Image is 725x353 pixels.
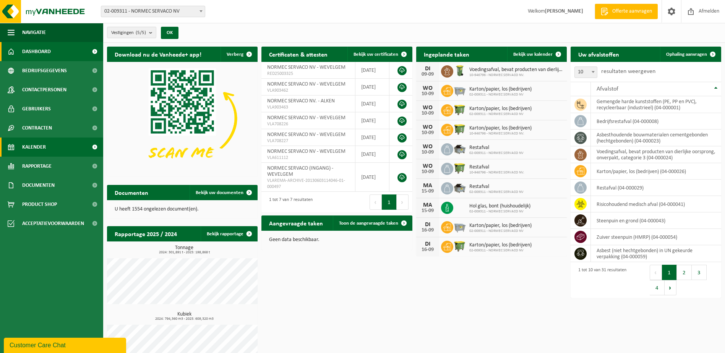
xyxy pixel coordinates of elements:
[267,104,349,110] span: VLA903463
[267,115,345,121] span: NORMEC SERVACO NV - WEVELGEM
[469,145,524,151] span: Restafval
[221,47,257,62] button: Verberg
[420,124,435,130] div: WO
[347,47,412,62] a: Bekijk uw certificaten
[469,86,532,92] span: Karton/papier, los (bedrijven)
[469,170,524,175] span: 10-946796 - NORMEC SERVACO NV.
[355,112,390,129] td: [DATE]
[469,92,532,97] span: 02-009311 - NORMEC SERVACO NV
[339,221,398,226] span: Toon de aangevraagde taken
[265,194,313,211] div: 1 tot 7 van 7 resultaten
[201,226,257,241] a: Bekijk rapportage
[469,125,532,131] span: Karton/papier, los (bedrijven)
[591,96,721,113] td: gemengde harde kunststoffen (PE, PP en PVC), recycleerbaar (industrieel) (04-000001)
[507,47,566,62] a: Bekijk uw kalender
[420,169,435,175] div: 10-09
[420,91,435,97] div: 10-09
[22,23,46,42] span: Navigatie
[469,151,524,155] span: 02-009311 - NORMEC SERVACO NV
[469,112,532,117] span: 02-009311 - NORMEC SERVACO NV
[115,207,250,212] p: U heeft 1554 ongelezen document(en).
[420,163,435,169] div: WO
[420,222,435,228] div: DI
[453,103,466,116] img: WB-1100-HPE-GN-50
[469,248,532,253] span: 02-009311 - NORMEC SERVACO NV
[662,265,677,280] button: 1
[111,245,258,254] h3: Tonnage
[107,185,156,200] h2: Documenten
[267,178,349,190] span: VLAREMA-ARCHIVE-20130603114046-01-000497
[591,180,721,196] td: restafval (04-000029)
[227,52,243,57] span: Verberg
[22,138,46,157] span: Kalender
[469,164,524,170] span: Restafval
[267,71,349,77] span: RED25003325
[666,52,707,57] span: Ophaling aanvragen
[420,111,435,116] div: 10-09
[591,212,721,229] td: steenpuin en grond (04-000043)
[107,27,156,38] button: Vestigingen(5/5)
[591,113,721,130] td: bedrijfsrestafval (04-000008)
[269,237,404,243] p: Geen data beschikbaar.
[101,6,205,17] span: 02-009311 - NORMEC SERVACO NV
[650,280,665,295] button: 4
[420,241,435,247] div: DI
[591,196,721,212] td: risicohoudend medisch afval (04-000041)
[469,73,563,78] span: 10-946796 - NORMEC SERVACO NV.
[267,87,349,94] span: VLA903462
[420,66,435,72] div: DI
[355,62,390,79] td: [DATE]
[453,64,466,77] img: WB-0140-HPE-GN-50
[22,80,66,99] span: Contactpersonen
[420,130,435,136] div: 10-09
[267,65,345,70] span: NORMEC SERVACO NV - WEVELGEM
[453,240,466,253] img: WB-1100-HPE-GN-50
[591,146,721,163] td: voedingsafval, bevat producten van dierlijke oorsprong, onverpakt, categorie 3 (04-000024)
[469,203,530,209] span: Hol glas, bont (huishoudelijk)
[575,67,597,78] span: 10
[382,194,397,210] button: 1
[420,208,435,214] div: 15-09
[190,185,257,200] a: Bekijk uw documenten
[416,47,477,62] h2: Ingeplande taken
[420,85,435,91] div: WO
[574,66,597,78] span: 10
[453,220,466,233] img: WB-2500-GAL-GY-01
[22,99,51,118] span: Gebruikers
[355,146,390,163] td: [DATE]
[665,280,676,295] button: Next
[267,121,349,127] span: VLA708226
[420,202,435,208] div: MA
[453,181,466,194] img: WB-5000-GAL-GY-01
[597,86,618,92] span: Afvalstof
[420,228,435,233] div: 16-09
[571,47,627,62] h2: Uw afvalstoffen
[660,47,720,62] a: Ophaling aanvragen
[453,162,466,175] img: WB-1100-HPE-GN-50
[267,165,333,177] span: NORMEC SERVACO (INGANG) - WEVELGEM
[370,194,382,210] button: Previous
[591,229,721,245] td: zuiver steenpuin (HMRP) (04-000054)
[136,30,146,35] count: (5/5)
[453,123,466,136] img: WB-1100-HPE-GN-50
[355,163,390,192] td: [DATE]
[267,138,349,144] span: VLA708227
[355,79,390,96] td: [DATE]
[267,155,349,161] span: VLA611112
[111,27,146,39] span: Vestigingen
[107,47,209,62] h2: Download nu de Vanheede+ app!
[469,229,532,233] span: 02-009311 - NORMEC SERVACO NV
[469,190,524,194] span: 02-009311 - NORMEC SERVACO NV
[354,52,398,57] span: Bekijk uw certificaten
[261,47,335,62] h2: Certificaten & attesten
[591,163,721,180] td: karton/papier, los (bedrijven) (04-000026)
[591,130,721,146] td: asbesthoudende bouwmaterialen cementgebonden (hechtgebonden) (04-000023)
[453,142,466,155] img: WB-5000-GAL-GY-01
[22,157,52,176] span: Rapportage
[601,68,655,74] label: resultaten weergeven
[22,195,57,214] span: Product Shop
[469,242,532,248] span: Karton/papier, los (bedrijven)
[22,61,67,80] span: Bedrijfsgegevens
[267,149,345,154] span: NORMEC SERVACO NV - WEVELGEM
